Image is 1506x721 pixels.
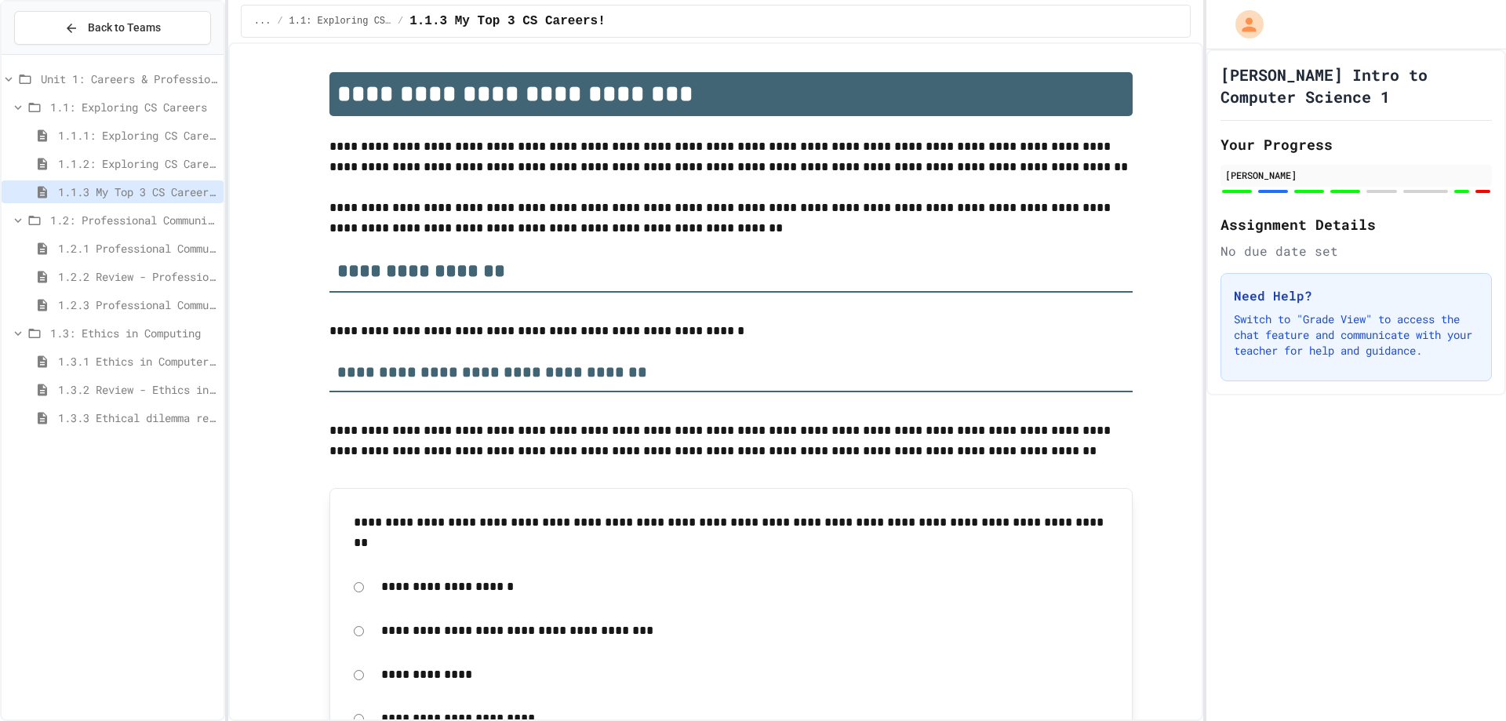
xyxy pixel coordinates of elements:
h2: Your Progress [1220,133,1492,155]
span: 1.2.2 Review - Professional Communication [58,268,217,285]
p: Switch to "Grade View" to access the chat feature and communicate with your teacher for help and ... [1234,311,1479,359]
span: Back to Teams [88,20,161,36]
span: 1.2.3 Professional Communication Challenge [58,297,217,313]
span: 1.1.3 My Top 3 CS Careers! [58,184,217,200]
span: 1.1.2: Exploring CS Careers - Review [58,155,217,172]
span: 1.1.1: Exploring CS Careers [58,127,217,144]
span: 1.3.3 Ethical dilemma reflections [58,410,217,426]
span: 1.1: Exploring CS Careers [50,99,217,115]
span: 1.2.1 Professional Communication [58,240,217,257]
span: 1.3.1 Ethics in Computer Science [58,353,217,370]
span: 1.1.3 My Top 3 CS Careers! [409,12,606,31]
span: 1.3.2 Review - Ethics in Computer Science [58,381,217,398]
span: 1.3: Ethics in Computing [50,325,217,341]
span: ... [254,15,271,27]
span: 1.1: Exploring CS Careers [289,15,391,27]
h3: Need Help? [1234,286,1479,305]
span: 1.2: Professional Communication [50,212,217,228]
div: My Account [1219,6,1268,42]
div: No due date set [1220,242,1492,260]
span: Unit 1: Careers & Professionalism [41,71,217,87]
h1: [PERSON_NAME] Intro to Computer Science 1 [1220,64,1492,107]
div: [PERSON_NAME] [1225,168,1487,182]
span: / [277,15,282,27]
span: / [398,15,403,27]
h2: Assignment Details [1220,213,1492,235]
button: Back to Teams [14,11,211,45]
